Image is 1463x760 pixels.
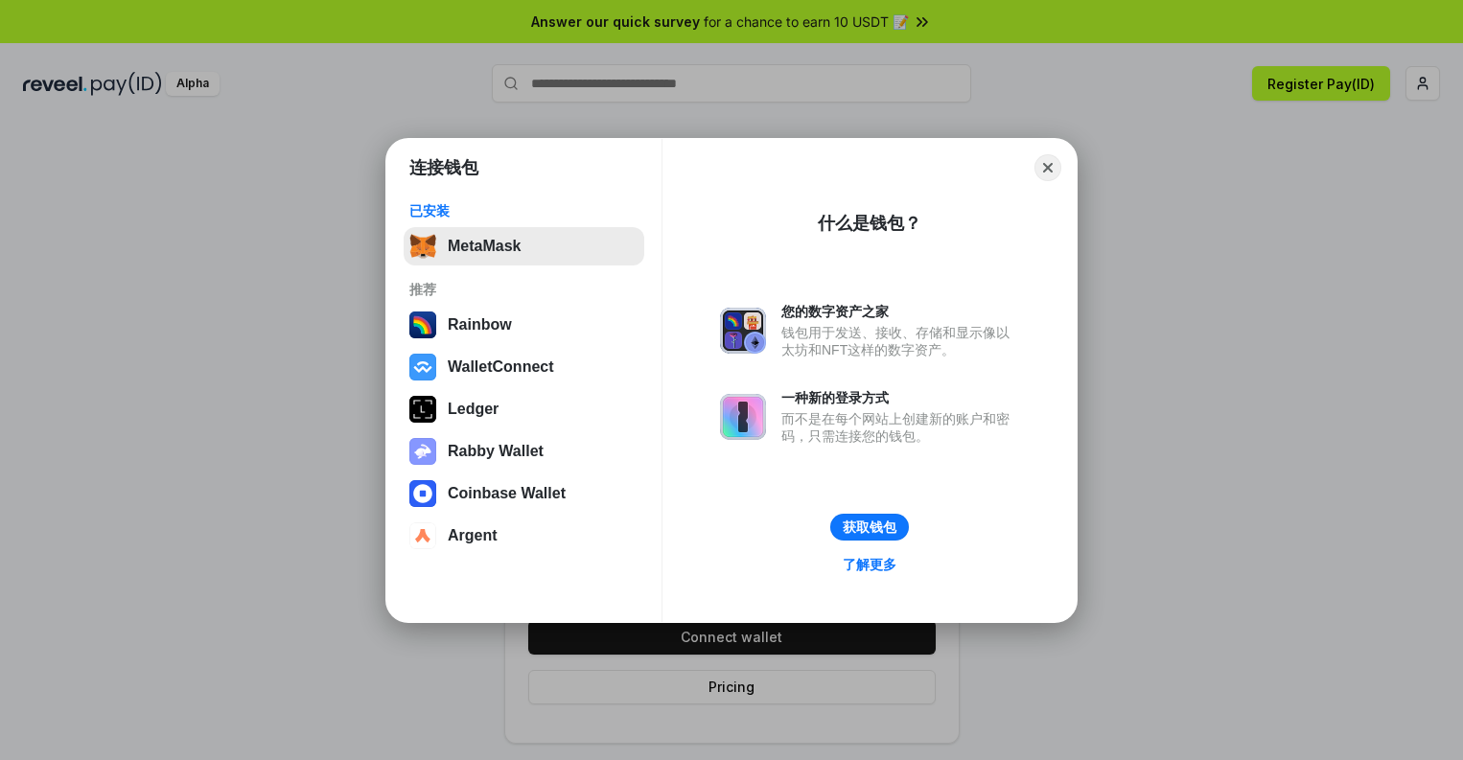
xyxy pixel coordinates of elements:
img: svg+xml,%3Csvg%20fill%3D%22none%22%20height%3D%2233%22%20viewBox%3D%220%200%2035%2033%22%20width%... [409,233,436,260]
div: 获取钱包 [843,518,896,536]
div: Rabby Wallet [448,443,544,460]
h1: 连接钱包 [409,156,478,179]
button: Ledger [404,390,644,428]
div: WalletConnect [448,358,554,376]
button: Rainbow [404,306,644,344]
img: svg+xml,%3Csvg%20xmlns%3D%22http%3A%2F%2Fwww.w3.org%2F2000%2Fsvg%22%20width%3D%2228%22%20height%3... [409,396,436,423]
div: Rainbow [448,316,512,334]
div: 已安装 [409,202,639,219]
div: 您的数字资产之家 [781,303,1019,320]
div: 而不是在每个网站上创建新的账户和密码，只需连接您的钱包。 [781,410,1019,445]
a: 了解更多 [831,552,908,577]
button: Close [1034,154,1061,181]
img: svg+xml,%3Csvg%20xmlns%3D%22http%3A%2F%2Fwww.w3.org%2F2000%2Fsvg%22%20fill%3D%22none%22%20viewBox... [720,308,766,354]
button: WalletConnect [404,348,644,386]
div: 推荐 [409,281,639,298]
div: 了解更多 [843,556,896,573]
div: 钱包用于发送、接收、存储和显示像以太坊和NFT这样的数字资产。 [781,324,1019,358]
div: 什么是钱包？ [818,212,921,235]
img: svg+xml,%3Csvg%20width%3D%2228%22%20height%3D%2228%22%20viewBox%3D%220%200%2028%2028%22%20fill%3D... [409,480,436,507]
div: Coinbase Wallet [448,485,566,502]
button: Rabby Wallet [404,432,644,471]
img: svg+xml,%3Csvg%20width%3D%22120%22%20height%3D%22120%22%20viewBox%3D%220%200%20120%20120%22%20fil... [409,311,436,338]
button: 获取钱包 [830,514,909,541]
button: Coinbase Wallet [404,474,644,513]
button: Argent [404,517,644,555]
div: 一种新的登录方式 [781,389,1019,406]
img: svg+xml,%3Csvg%20width%3D%2228%22%20height%3D%2228%22%20viewBox%3D%220%200%2028%2028%22%20fill%3D... [409,522,436,549]
div: MetaMask [448,238,521,255]
img: svg+xml,%3Csvg%20xmlns%3D%22http%3A%2F%2Fwww.w3.org%2F2000%2Fsvg%22%20fill%3D%22none%22%20viewBox... [720,394,766,440]
div: Argent [448,527,498,544]
div: Ledger [448,401,499,418]
button: MetaMask [404,227,644,265]
img: svg+xml,%3Csvg%20xmlns%3D%22http%3A%2F%2Fwww.w3.org%2F2000%2Fsvg%22%20fill%3D%22none%22%20viewBox... [409,438,436,465]
img: svg+xml,%3Csvg%20width%3D%2228%22%20height%3D%2228%22%20viewBox%3D%220%200%2028%2028%22%20fill%3D... [409,354,436,380]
